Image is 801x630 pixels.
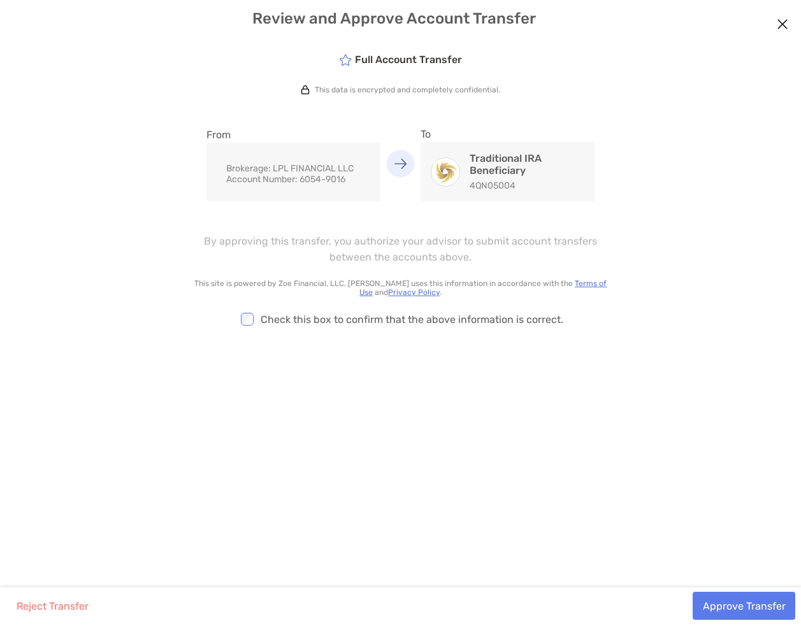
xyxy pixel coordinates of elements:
[226,174,298,185] span: Account Number:
[470,180,584,191] p: 4QN05004
[693,592,795,620] button: Approve Transfer
[339,53,462,66] h5: Full Account Transfer
[431,158,459,186] img: Traditional IRA Beneficiary
[301,85,310,94] img: icon lock
[388,288,440,297] a: Privacy Policy
[191,304,610,334] div: Check this box to confirm that the above information is correct.
[191,279,610,297] p: This site is powered by Zoe Financial, LLC. [PERSON_NAME] uses this information in accordance wit...
[11,10,790,27] h4: Review and Approve Account Transfer
[359,279,607,297] a: Terms of Use
[226,163,271,174] span: Brokerage:
[394,159,407,169] img: Icon arrow
[206,127,380,143] p: From
[226,163,354,174] p: LPL FINANCIAL LLC
[191,233,610,265] p: By approving this transfer, you authorize your advisor to submit account transfers between the ac...
[421,126,595,142] p: To
[470,152,584,176] h4: Traditional IRA Beneficiary
[315,85,500,94] p: This data is encrypted and completely confidential.
[773,15,792,34] button: Close modal
[6,592,98,620] button: Reject Transfer
[226,174,354,185] p: 6054-9016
